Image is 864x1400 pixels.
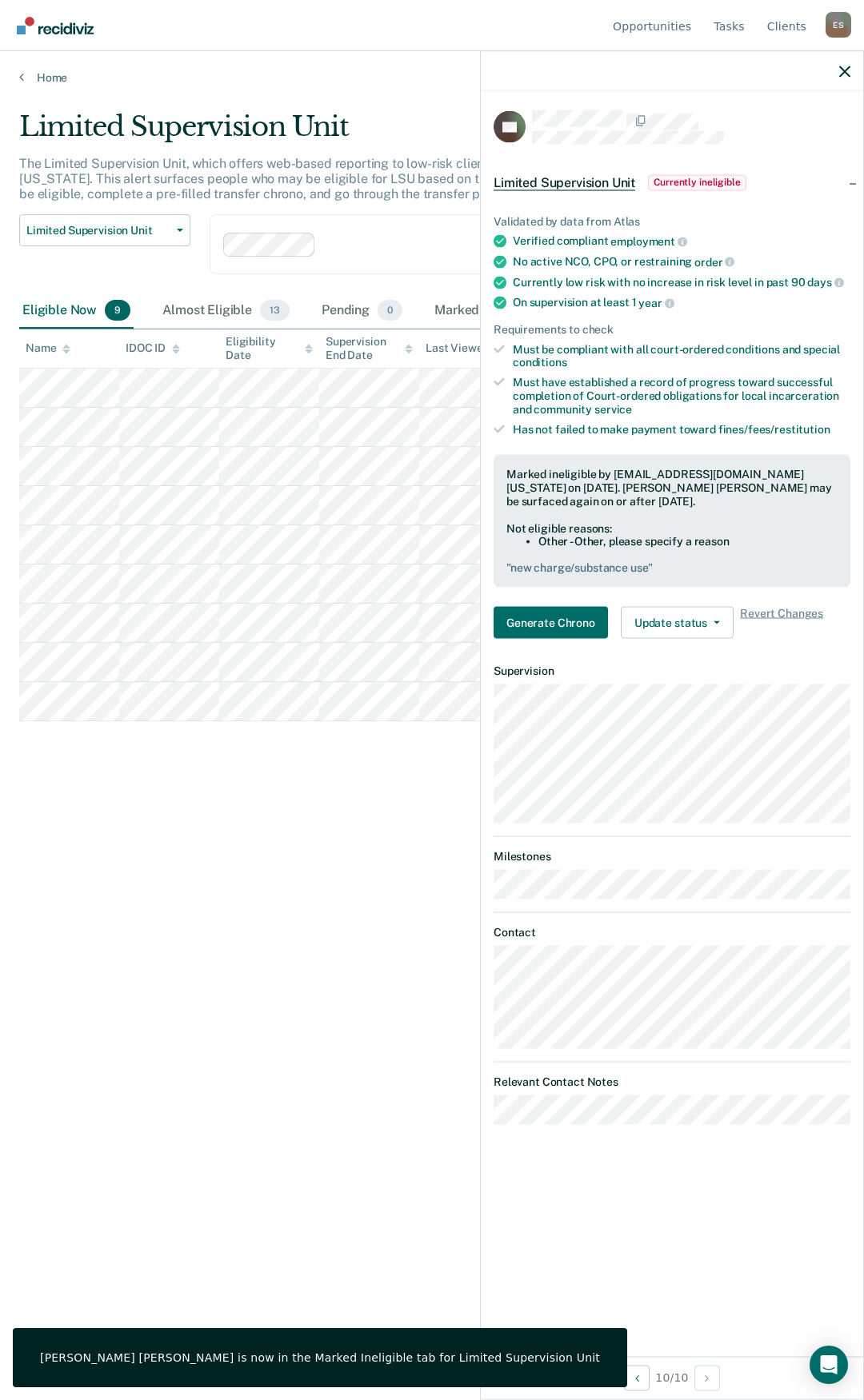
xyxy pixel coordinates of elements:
div: Name [26,341,70,355]
span: order [694,255,734,268]
div: [PERSON_NAME] [PERSON_NAME] is now in the Marked Ineligible tab for Limited Supervision Unit [40,1350,600,1365]
div: Has not failed to make payment toward [513,422,850,436]
span: service [594,402,632,415]
div: 10 / 10 [481,1356,863,1398]
div: On supervision at least 1 [513,296,850,310]
div: Almost Eligible [159,293,293,329]
span: 0 [378,300,402,321]
p: The Limited Supervision Unit, which offers web-based reporting to low-risk clients, is the lowest... [19,156,786,201]
div: Marked ineligible by [EMAIL_ADDRESS][DOMAIN_NAME][US_STATE] on [DATE]. [PERSON_NAME] [PERSON_NAME... [506,468,838,508]
button: Previous Opportunity [624,1365,650,1390]
span: Limited Supervision Unit [494,174,635,190]
div: Marked Ineligible [431,293,574,329]
div: Limited Supervision UnitCurrently ineligible [481,157,863,208]
div: E S [826,12,851,38]
div: Limited Supervision Unit [19,110,797,156]
dt: Contact [494,926,850,939]
button: Profile dropdown button [826,12,851,38]
span: year [638,296,674,309]
span: Revert Changes [740,606,823,638]
img: Recidiviz [17,17,94,34]
span: days [807,276,843,289]
span: Currently ineligible [648,174,746,190]
a: Navigate to form link [494,606,614,638]
pre: " new charge/substance use " [506,561,838,575]
span: fines/fees/restitution [718,422,830,435]
div: Open Intercom Messenger [810,1346,848,1384]
button: Update status [621,606,734,638]
div: Requirements to check [494,322,850,336]
li: Other - Other, please specify a reason [538,535,838,548]
button: Next Opportunity [694,1365,720,1390]
div: IDOC ID [126,341,180,355]
div: Pending [318,293,406,329]
div: Supervision End Date [326,335,413,362]
div: Currently low risk with no increase in risk level in past 90 [513,275,850,289]
div: Eligible Now [19,293,134,329]
button: Generate Chrono [494,606,608,638]
a: Home [19,70,845,85]
span: 13 [260,300,290,321]
div: Must be compliant with all court-ordered conditions and special conditions [513,342,850,369]
span: Limited Supervision Unit [26,224,170,237]
span: 9 [105,300,130,321]
div: No active NCO, CPO, or restraining [513,254,850,269]
div: Eligibility Date [226,335,313,362]
div: Not eligible reasons: [506,521,838,535]
div: Last Viewed [426,341,503,355]
div: Validated by data from Atlas [494,214,850,228]
div: Must have established a record of progress toward successful completion of Court-ordered obligati... [513,376,850,416]
dt: Relevant Contact Notes [494,1075,850,1088]
span: employment [610,235,686,248]
dt: Supervision [494,664,850,677]
div: Verified compliant [513,234,850,249]
dt: Milestones [494,850,850,864]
